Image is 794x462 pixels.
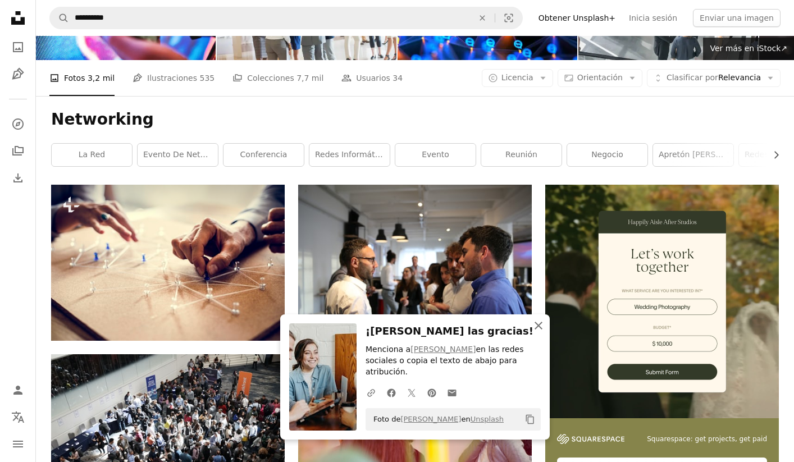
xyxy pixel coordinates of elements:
a: Ilustraciones [7,63,29,85]
span: Squarespace: get projects, get paid [647,434,767,444]
a: Comparte por correo electrónico [442,381,462,404]
span: Relevancia [667,72,761,84]
a: evento [395,144,476,166]
button: Búsqueda visual [495,7,522,29]
a: reunión [481,144,562,166]
a: [PERSON_NAME] [410,345,476,354]
a: Explorar [7,113,29,135]
button: Clasificar porRelevancia [647,69,781,87]
a: Comparte en Facebook [381,381,401,404]
a: conferencia [223,144,304,166]
button: Menú [7,433,29,455]
button: Copiar al portapapeles [521,410,540,429]
img: file-1747939393036-2c53a76c450aimage [545,185,779,418]
a: Colecciones [7,140,29,162]
a: Inicio — Unsplash [7,7,29,31]
a: la red [52,144,132,166]
span: Orientación [577,73,623,82]
span: 535 [199,72,215,84]
a: Historial de descargas [7,167,29,189]
a: Inicia sesión [622,9,684,27]
a: Redes informáticas [309,144,390,166]
button: Borrar [470,7,495,29]
a: Unsplash [471,415,504,423]
a: Ilustraciones 535 [133,60,215,96]
button: Orientación [558,69,642,87]
form: Encuentra imágenes en todo el sitio [49,7,523,29]
img: Un grupo de personas de pie en una habitación [298,185,532,340]
a: Comparte en Twitter [401,381,422,404]
a: Colecciones 7,7 mil [232,60,323,96]
a: Un grupo de personas de pie en una habitación [298,257,532,267]
a: Iniciar sesión / Registrarse [7,379,29,401]
a: Usuarios 34 [341,60,403,96]
img: Red global de negocios [51,185,285,341]
span: Foto de en [368,410,504,428]
a: Ver más en iStock↗ [703,38,794,60]
h1: Networking [51,109,779,130]
img: file-1747939142011-51e5cc87e3c9 [557,434,624,444]
button: Buscar en Unsplash [50,7,69,29]
span: 34 [393,72,403,84]
a: Multitud de personas en el vestíbulo del edificio [51,427,285,437]
a: Fotos [7,36,29,58]
p: Menciona a en las redes sociales o copia el texto de abajo para atribución. [366,344,541,378]
a: apretón [PERSON_NAME] [653,144,733,166]
a: negocio [567,144,647,166]
span: 7,7 mil [296,72,323,84]
span: Clasificar por [667,73,718,82]
a: [PERSON_NAME] [400,415,461,423]
button: desplazar lista a la derecha [766,144,779,166]
span: Ver más en iStock ↗ [710,44,787,53]
span: Licencia [501,73,533,82]
button: Licencia [482,69,553,87]
button: Idioma [7,406,29,428]
a: Red global de negocios [51,258,285,268]
h3: ¡[PERSON_NAME] las gracias! [366,323,541,340]
a: evento de networking [138,144,218,166]
a: Obtener Unsplash+ [532,9,622,27]
a: Comparte en Pinterest [422,381,442,404]
button: Enviar una imagen [693,9,781,27]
